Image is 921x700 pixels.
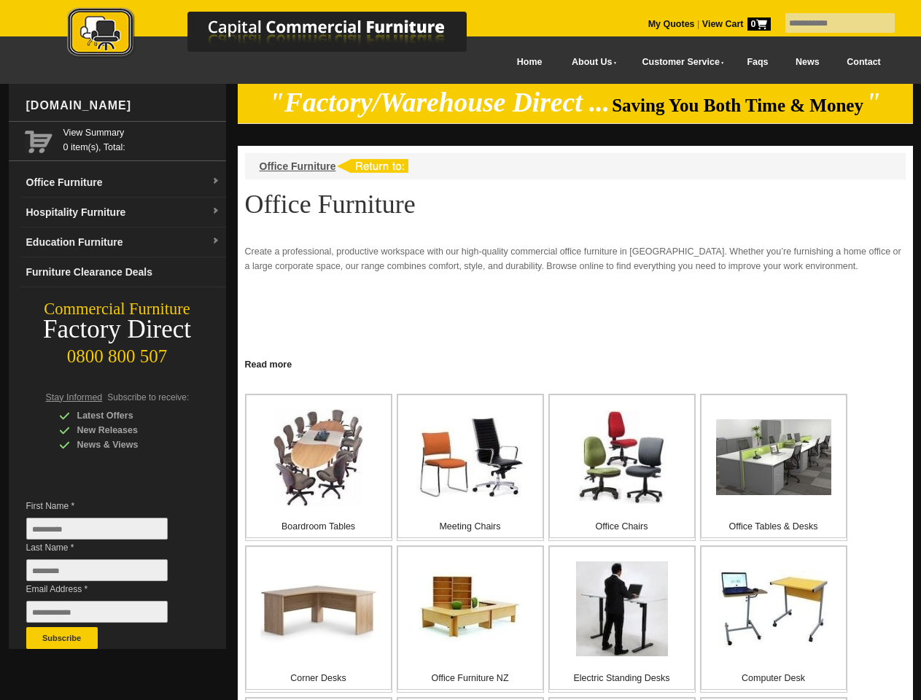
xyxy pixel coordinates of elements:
[866,87,881,117] em: "
[699,19,770,29] a: View Cart0
[9,299,226,319] div: Commercial Furniture
[107,392,189,402] span: Subscribe to receive:
[833,46,894,79] a: Contact
[397,394,544,541] a: Meeting Chairs Meeting Chairs
[576,561,668,656] img: Electric Standing Desks
[63,125,220,152] span: 0 item(s), Total:
[782,46,833,79] a: News
[245,394,392,541] a: Boardroom Tables Boardroom Tables
[273,409,363,506] img: Boardroom Tables
[26,601,168,623] input: Email Address *
[20,257,226,287] a: Furniture Clearance Deals
[336,159,408,173] img: return to
[648,19,695,29] a: My Quotes
[245,190,906,218] h1: Office Furniture
[20,198,226,227] a: Hospitality Furnituredropdown
[550,519,694,534] p: Office Chairs
[397,545,544,693] a: Office Furniture NZ Office Furniture NZ
[700,394,847,541] a: Office Tables & Desks Office Tables & Desks
[20,84,226,128] div: [DOMAIN_NAME]
[211,207,220,216] img: dropdown
[9,319,226,340] div: Factory Direct
[575,411,669,504] img: Office Chairs
[20,168,226,198] a: Office Furnituredropdown
[419,567,522,651] img: Office Furniture NZ
[20,227,226,257] a: Education Furnituredropdown
[9,339,226,367] div: 0800 800 507
[27,7,537,61] img: Capital Commercial Furniture Logo
[26,627,98,649] button: Subscribe
[246,519,391,534] p: Boardroom Tables
[398,519,543,534] p: Meeting Chairs
[747,17,771,31] span: 0
[59,437,198,452] div: News & Views
[46,392,103,402] span: Stay Informed
[702,519,846,534] p: Office Tables & Desks
[716,419,831,495] img: Office Tables & Desks
[260,572,376,646] img: Corner Desks
[398,671,543,685] p: Office Furniture NZ
[211,237,220,246] img: dropdown
[734,46,782,79] a: Faqs
[27,7,537,65] a: Capital Commercial Furniture Logo
[269,87,610,117] em: "Factory/Warehouse Direct ...
[63,125,220,140] a: View Summary
[548,545,696,693] a: Electric Standing Desks Electric Standing Desks
[246,671,391,685] p: Corner Desks
[702,671,846,685] p: Computer Desk
[626,46,733,79] a: Customer Service
[26,559,168,581] input: Last Name *
[26,582,190,596] span: Email Address *
[26,499,190,513] span: First Name *
[245,545,392,693] a: Corner Desks Corner Desks
[719,569,828,649] img: Computer Desk
[245,244,906,273] p: Create a professional, productive workspace with our high-quality commercial office furniture in ...
[416,417,524,497] img: Meeting Chairs
[26,540,190,555] span: Last Name *
[700,545,847,693] a: Computer Desk Computer Desk
[550,671,694,685] p: Electric Standing Desks
[59,408,198,423] div: Latest Offers
[612,96,863,115] span: Saving You Both Time & Money
[260,160,336,172] a: Office Furniture
[59,423,198,437] div: New Releases
[238,354,913,372] a: Click to read more
[211,177,220,186] img: dropdown
[548,394,696,541] a: Office Chairs Office Chairs
[556,46,626,79] a: About Us
[702,19,771,29] strong: View Cart
[26,518,168,540] input: First Name *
